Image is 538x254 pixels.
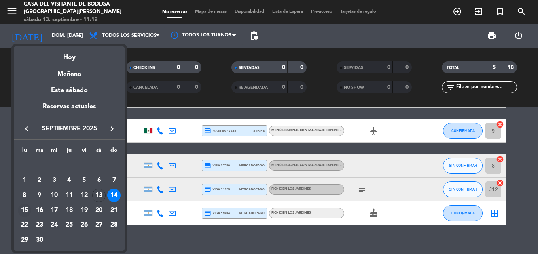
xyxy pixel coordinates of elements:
[18,218,31,232] div: 22
[62,218,77,233] td: 25 de septiembre de 2025
[14,101,125,118] div: Reservas actuales
[92,204,106,217] div: 20
[18,204,31,217] div: 15
[92,218,106,232] div: 27
[78,174,91,187] div: 5
[63,218,76,232] div: 25
[32,146,47,158] th: martes
[77,146,92,158] th: viernes
[47,218,62,233] td: 24 de septiembre de 2025
[77,218,92,233] td: 26 de septiembre de 2025
[32,203,47,218] td: 16 de septiembre de 2025
[63,189,76,202] div: 11
[106,173,121,188] td: 7 de septiembre de 2025
[77,173,92,188] td: 5 de septiembre de 2025
[106,218,121,233] td: 28 de septiembre de 2025
[17,188,32,203] td: 8 de septiembre de 2025
[77,203,92,218] td: 19 de septiembre de 2025
[92,174,106,187] div: 6
[32,173,47,188] td: 2 de septiembre de 2025
[77,188,92,203] td: 12 de septiembre de 2025
[32,218,47,233] td: 23 de septiembre de 2025
[62,146,77,158] th: jueves
[106,146,121,158] th: domingo
[32,188,47,203] td: 9 de septiembre de 2025
[17,218,32,233] td: 22 de septiembre de 2025
[78,189,91,202] div: 12
[33,233,46,247] div: 30
[18,233,31,247] div: 29
[17,158,121,173] td: SEP.
[17,146,32,158] th: lunes
[14,46,125,63] div: Hoy
[47,189,61,202] div: 10
[47,173,62,188] td: 3 de septiembre de 2025
[17,203,32,218] td: 15 de septiembre de 2025
[107,189,121,202] div: 14
[92,218,107,233] td: 27 de septiembre de 2025
[107,218,121,232] div: 28
[17,233,32,248] td: 29 de septiembre de 2025
[62,173,77,188] td: 4 de septiembre de 2025
[107,204,121,217] div: 21
[18,189,31,202] div: 8
[18,174,31,187] div: 1
[34,124,105,134] span: septiembre 2025
[33,204,46,217] div: 16
[47,203,62,218] td: 17 de septiembre de 2025
[92,173,107,188] td: 6 de septiembre de 2025
[62,188,77,203] td: 11 de septiembre de 2025
[63,204,76,217] div: 18
[106,188,121,203] td: 14 de septiembre de 2025
[33,174,46,187] div: 2
[47,204,61,217] div: 17
[33,218,46,232] div: 23
[47,188,62,203] td: 10 de septiembre de 2025
[32,233,47,248] td: 30 de septiembre de 2025
[107,174,121,187] div: 7
[33,189,46,202] div: 9
[62,203,77,218] td: 18 de septiembre de 2025
[105,124,119,134] button: keyboard_arrow_right
[14,79,125,101] div: Este sábado
[19,124,34,134] button: keyboard_arrow_left
[47,146,62,158] th: miércoles
[22,124,31,134] i: keyboard_arrow_left
[17,173,32,188] td: 1 de septiembre de 2025
[47,218,61,232] div: 24
[107,124,117,134] i: keyboard_arrow_right
[47,174,61,187] div: 3
[78,218,91,232] div: 26
[78,204,91,217] div: 19
[63,174,76,187] div: 4
[14,63,125,79] div: Mañana
[92,203,107,218] td: 20 de septiembre de 2025
[92,188,107,203] td: 13 de septiembre de 2025
[106,203,121,218] td: 21 de septiembre de 2025
[92,146,107,158] th: sábado
[92,189,106,202] div: 13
